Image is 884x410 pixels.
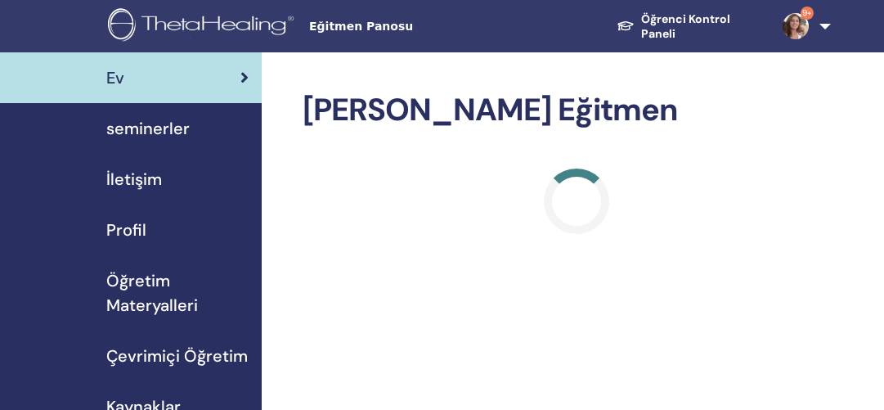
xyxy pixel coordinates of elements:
[309,18,554,35] span: Eğitmen Panosu
[106,268,249,318] span: Öğretim Materyalleri
[106,218,146,242] span: Profil
[108,8,299,45] img: logo.png
[783,13,809,39] img: default.jpg
[106,116,190,141] span: seminerler
[106,344,248,368] span: Çevrimiçi Öğretim
[303,92,850,129] h2: [PERSON_NAME] Eğitmen
[801,7,814,20] span: 9+
[604,4,770,49] a: Öğrenci Kontrol Paneli
[106,65,124,90] span: Ev
[106,167,162,191] span: İletişim
[617,20,635,32] img: graduation-cap-white.svg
